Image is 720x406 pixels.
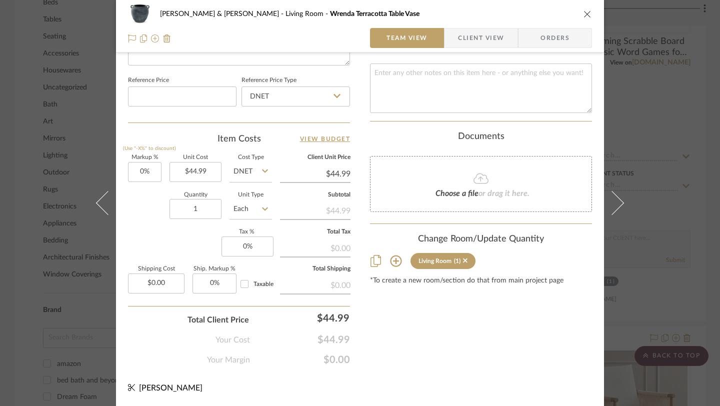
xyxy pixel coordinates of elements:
label: Quantity [169,192,221,197]
label: Markup % [128,155,161,160]
div: $44.99 [254,308,354,328]
label: Ship. Markup % [192,266,236,271]
div: Item Costs [128,133,350,145]
img: Remove from project [163,34,171,42]
div: $0.00 [280,238,350,256]
label: Unit Type [229,192,272,197]
span: $0.00 [250,354,350,366]
label: Total Shipping [280,266,350,271]
span: or drag it here. [478,189,529,197]
div: $44.99 [280,201,350,219]
span: Taxable [253,281,273,287]
div: Documents [370,131,592,142]
span: [PERSON_NAME] & [PERSON_NAME] [160,10,285,17]
label: Subtotal [280,192,350,197]
label: Reference Price Type [241,78,296,83]
span: [PERSON_NAME] [139,384,202,392]
div: Living Room [418,257,451,264]
img: 31a75d97-cdae-469e-9bd7-876f63e904e5_48x40.jpg [128,4,152,24]
label: Unit Cost [169,155,221,160]
label: Shipping Cost [128,266,184,271]
span: Choose a file [435,189,478,197]
span: $44.99 [250,334,350,346]
label: Reference Price [128,78,169,83]
span: Your Cost [215,334,250,346]
div: $0.00 [280,275,350,293]
label: Tax % [221,229,272,234]
span: Living Room [285,10,330,17]
span: Client View [458,28,504,48]
div: Change Room/Update Quantity [370,234,592,245]
div: *To create a new room/section do that from main project page [370,277,592,285]
label: Cost Type [229,155,272,160]
a: View Budget [300,133,350,145]
span: Total Client Price [187,314,249,326]
span: Wrenda Terracotta Table Vase [330,10,419,17]
span: Team View [386,28,427,48]
span: Your Margin [207,354,250,366]
label: Total Tax [280,229,350,234]
button: close [583,9,592,18]
div: (1) [454,257,460,264]
label: Client Unit Price [280,155,350,160]
span: Orders [529,28,580,48]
